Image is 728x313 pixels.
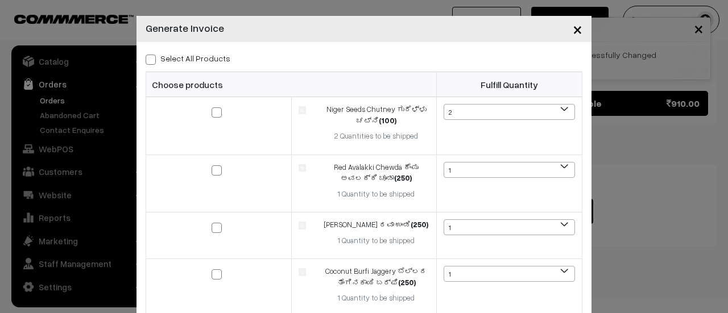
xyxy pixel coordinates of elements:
[323,104,429,126] div: Niger Seeds Chutney ಗುರೆಳ್ಳು ಚಟ್ನಿ
[444,266,575,282] span: 1
[444,105,574,120] span: 2
[299,268,306,276] img: product.jpg
[323,293,429,304] div: 1 Quantity to be shipped
[444,104,575,120] span: 2
[444,220,574,236] span: 1
[323,162,429,184] div: Red Avalakki Chewda ಕೆಂಪು ಅವಲಕ್ಕಿ ಚೂಡಾ
[323,235,429,247] div: 1 Quantity to be shipped
[444,162,575,178] span: 1
[299,222,306,229] img: product.jpg
[299,106,306,114] img: product.jpg
[437,72,582,97] th: Fulfill Quantity
[323,189,429,200] div: 1 Quantity to be shipped
[146,52,230,64] label: Select all Products
[444,162,574,178] span: 1
[573,18,582,39] span: ×
[146,20,224,36] h4: Generate Invoice
[444,219,575,235] span: 1
[444,266,574,282] span: 1
[323,219,429,231] div: [PERSON_NAME] ರವಾ ಉಂಡಿ
[299,164,306,172] img: product.jpg
[394,173,412,182] strong: (250)
[146,72,437,97] th: Choose products
[323,266,429,288] div: Coconut Burfi Jaggery ಬೆಲ್ಲದ ತೆಂಗಿನಕಾಯಿ ಬರ್ಫಿ
[411,220,428,229] strong: (250)
[379,116,396,125] strong: (100)
[564,11,591,47] button: Close
[398,278,416,287] strong: (250)
[323,131,429,142] div: 2 Quantities to be shipped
